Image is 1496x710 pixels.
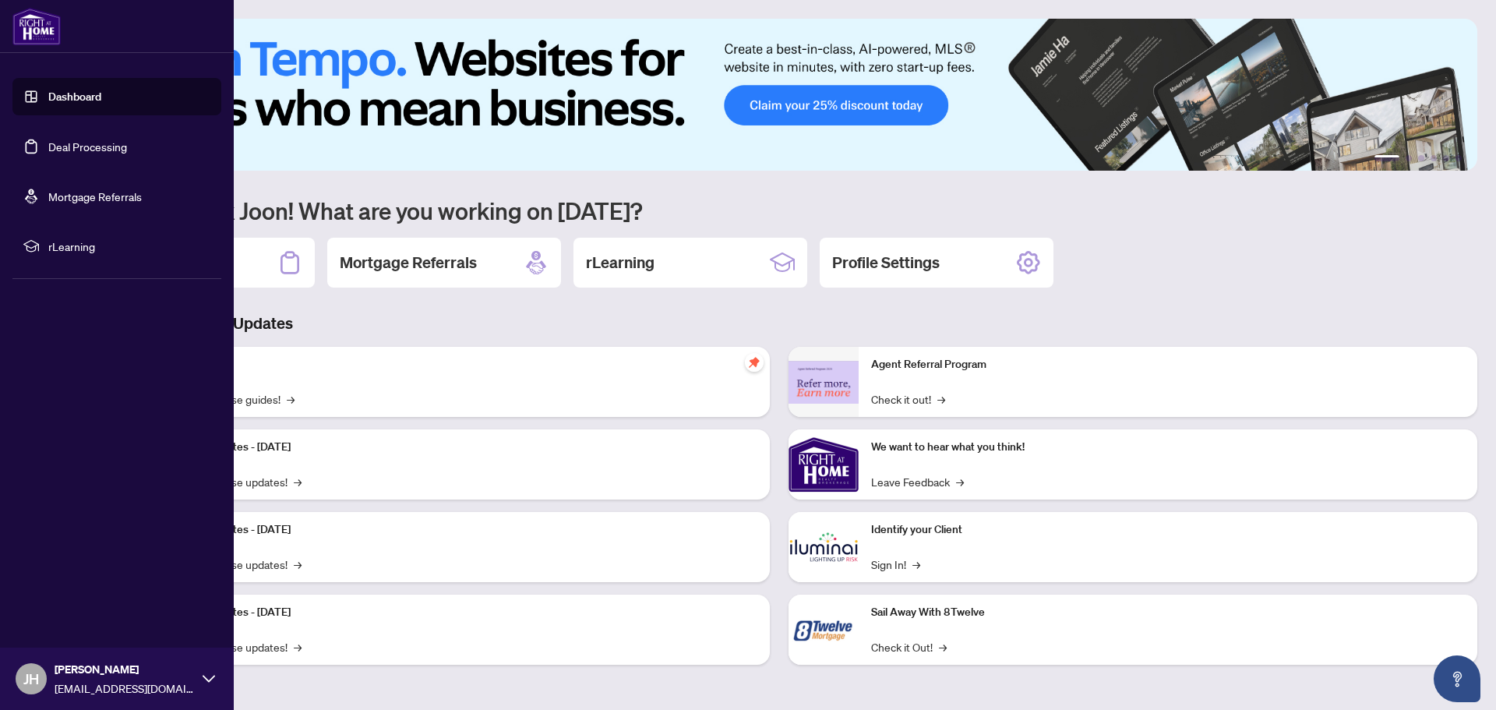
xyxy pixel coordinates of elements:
p: Self-Help [164,356,757,373]
p: Platform Updates - [DATE] [164,521,757,539]
button: 6 [1455,155,1462,161]
h1: Welcome back Joon! What are you working on [DATE]? [81,196,1477,225]
img: Identify your Client [789,512,859,582]
a: Check it out!→ [871,390,945,408]
span: → [294,638,302,655]
img: Slide 0 [81,19,1477,171]
a: Check it Out!→ [871,638,947,655]
span: pushpin [745,353,764,372]
button: 2 [1406,155,1412,161]
button: 5 [1443,155,1449,161]
span: → [294,473,302,490]
p: Agent Referral Program [871,356,1465,373]
span: → [937,390,945,408]
button: 1 [1374,155,1399,161]
span: → [939,638,947,655]
h3: Brokerage & Industry Updates [81,313,1477,334]
p: We want to hear what you think! [871,439,1465,456]
span: [EMAIL_ADDRESS][DOMAIN_NAME] [55,680,195,697]
p: Identify your Client [871,521,1465,539]
span: → [912,556,920,573]
p: Sail Away With 8Twelve [871,604,1465,621]
a: Sign In!→ [871,556,920,573]
a: Mortgage Referrals [48,189,142,203]
button: Open asap [1434,655,1480,702]
h2: Profile Settings [832,252,940,274]
span: [PERSON_NAME] [55,661,195,678]
p: Platform Updates - [DATE] [164,604,757,621]
img: Sail Away With 8Twelve [789,595,859,665]
span: → [294,556,302,573]
span: → [287,390,295,408]
h2: rLearning [586,252,654,274]
p: Platform Updates - [DATE] [164,439,757,456]
span: rLearning [48,238,210,255]
img: We want to hear what you think! [789,429,859,500]
h2: Mortgage Referrals [340,252,477,274]
button: 4 [1431,155,1437,161]
button: 3 [1418,155,1424,161]
a: Deal Processing [48,140,127,154]
img: logo [12,8,61,45]
a: Leave Feedback→ [871,473,964,490]
img: Agent Referral Program [789,361,859,404]
a: Dashboard [48,90,101,104]
span: → [956,473,964,490]
span: JH [23,668,39,690]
